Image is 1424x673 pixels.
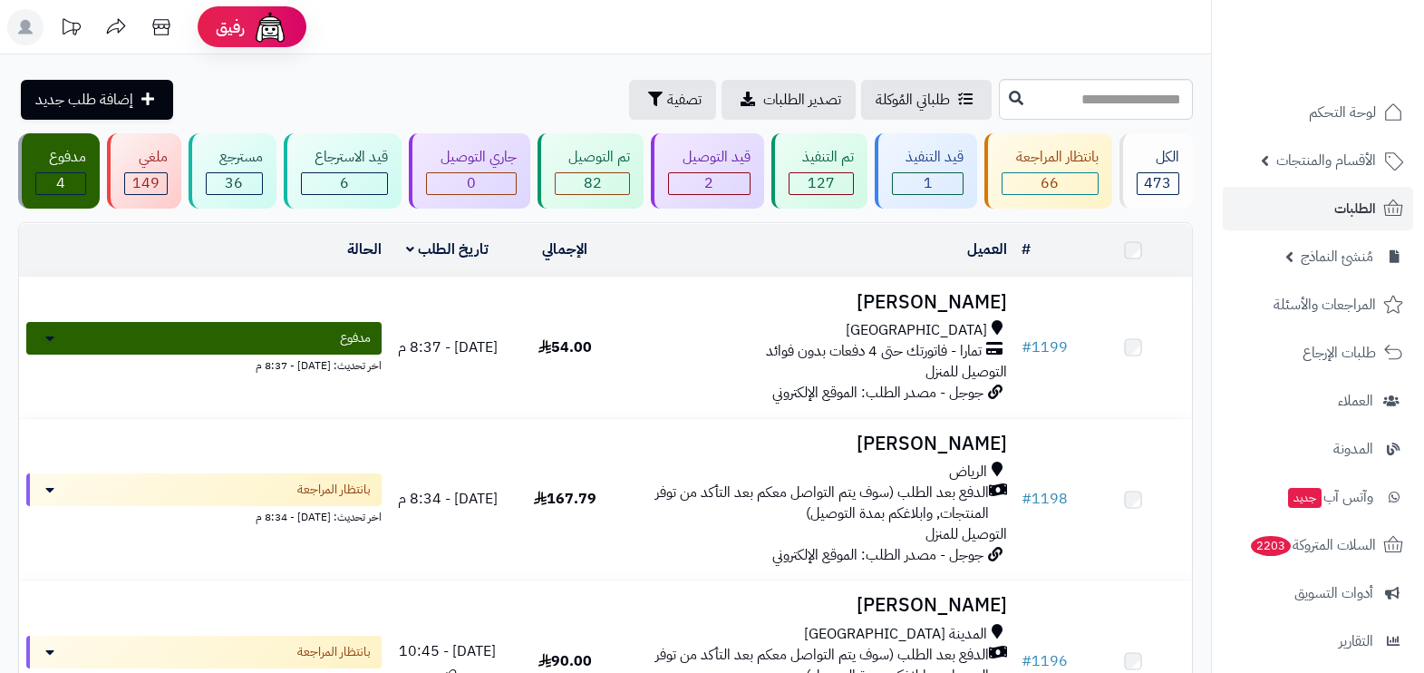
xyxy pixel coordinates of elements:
[555,147,630,168] div: تم التوصيل
[772,382,983,404] span: جوجل - مصدر الطلب: الموقع الإلكتروني
[1116,133,1196,209] a: الكل473
[1334,196,1376,221] span: الطلبات
[893,173,963,194] div: 1
[301,147,388,168] div: قيد الاسترجاع
[185,133,280,209] a: مسترجع 36
[1301,14,1407,52] img: logo-2.png
[1309,100,1376,125] span: لوحة التحكم
[1022,650,1068,672] a: #1196
[1294,580,1373,606] span: أدوات التسويق
[1137,147,1179,168] div: الكل
[1041,172,1059,194] span: 66
[48,9,93,50] a: تحديثات المنصة
[26,355,382,374] div: اخر تحديث: [DATE] - 8:37 م
[1223,427,1413,471] a: المدونة
[1251,536,1291,556] span: 2203
[789,173,853,194] div: 127
[56,172,65,194] span: 4
[846,320,987,341] span: [GEOGRAPHIC_DATA]
[427,173,515,194] div: 0
[925,361,1007,383] span: التوصيل للمنزل
[1003,173,1097,194] div: 66
[556,173,629,194] div: 82
[1274,292,1376,317] span: المراجعات والأسئلة
[206,147,263,168] div: مسترجع
[871,133,981,209] a: قيد التنفيذ 1
[981,133,1115,209] a: بانتظار المراجعة 66
[1301,244,1373,269] span: مُنشئ النماذج
[1333,436,1373,462] span: المدونة
[398,488,498,510] span: [DATE] - 8:34 م
[804,624,987,645] span: المدينة [GEOGRAPHIC_DATA]
[1022,239,1031,260] a: #
[631,595,1007,616] h3: [PERSON_NAME]
[125,173,166,194] div: 149
[1223,331,1413,375] a: طلبات الإرجاع
[766,341,982,362] span: تمارا - فاتورتك حتى 4 دفعات بدون فوائد
[103,133,184,209] a: ملغي 149
[1288,488,1322,508] span: جديد
[340,329,371,347] span: مدفوع
[667,89,702,111] span: تصفية
[26,506,382,525] div: اخر تحديث: [DATE] - 8:34 م
[207,173,262,194] div: 36
[1223,619,1413,663] a: التقارير
[925,523,1007,545] span: التوصيل للمنزل
[1223,91,1413,134] a: لوحة التحكم
[1338,388,1373,414] span: العملاء
[892,147,964,168] div: قيد التنفيذ
[35,89,133,111] span: إضافة طلب جديد
[772,544,983,566] span: جوجل - مصدر الطلب: الموقع الإلكتروني
[1223,475,1413,519] a: وآتس آبجديد
[406,239,489,260] a: تاريخ الطلب
[1303,340,1376,366] span: طلبات الإرجاع
[861,80,992,120] a: طلباتي المُوكلة
[1144,172,1171,194] span: 473
[1223,571,1413,615] a: أدوات التسويق
[1022,336,1032,358] span: #
[21,80,173,120] a: إضافة طلب جديد
[297,643,371,661] span: بانتظار المراجعة
[347,239,382,260] a: الحالة
[15,133,103,209] a: مدفوع 4
[297,481,371,499] span: بانتظار المراجعة
[534,133,647,209] a: تم التوصيل 82
[398,336,498,358] span: [DATE] - 8:37 م
[629,80,716,120] button: تصفية
[768,133,871,209] a: تم التنفيذ 127
[1339,629,1373,654] span: التقارير
[538,336,592,358] span: 54.00
[35,147,86,168] div: مدفوع
[302,173,387,194] div: 6
[1223,187,1413,230] a: الطلبات
[1022,488,1068,510] a: #1198
[1022,650,1032,672] span: #
[1002,147,1098,168] div: بانتظار المراجعة
[1249,532,1376,558] span: السلات المتروكة
[426,147,516,168] div: جاري التوصيل
[216,16,245,38] span: رفيق
[631,434,1007,454] h3: [PERSON_NAME]
[789,147,854,168] div: تم التنفيذ
[542,239,587,260] a: الإجمالي
[924,172,933,194] span: 1
[538,650,592,672] span: 90.00
[1286,484,1373,510] span: وآتس آب
[280,133,405,209] a: قيد الاسترجاع 6
[1022,336,1068,358] a: #1199
[669,173,749,194] div: 2
[340,172,349,194] span: 6
[1223,523,1413,567] a: السلات المتروكة2203
[225,172,243,194] span: 36
[132,172,160,194] span: 149
[124,147,167,168] div: ملغي
[631,292,1007,313] h3: [PERSON_NAME]
[467,172,476,194] span: 0
[1223,379,1413,423] a: العملاء
[1223,283,1413,327] a: المراجعات والأسئلة
[876,89,950,111] span: طلباتي المُوكلة
[647,133,767,209] a: قيد التوصيل 2
[763,89,841,111] span: تصدير الطلبات
[252,9,288,45] img: ai-face.png
[704,172,713,194] span: 2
